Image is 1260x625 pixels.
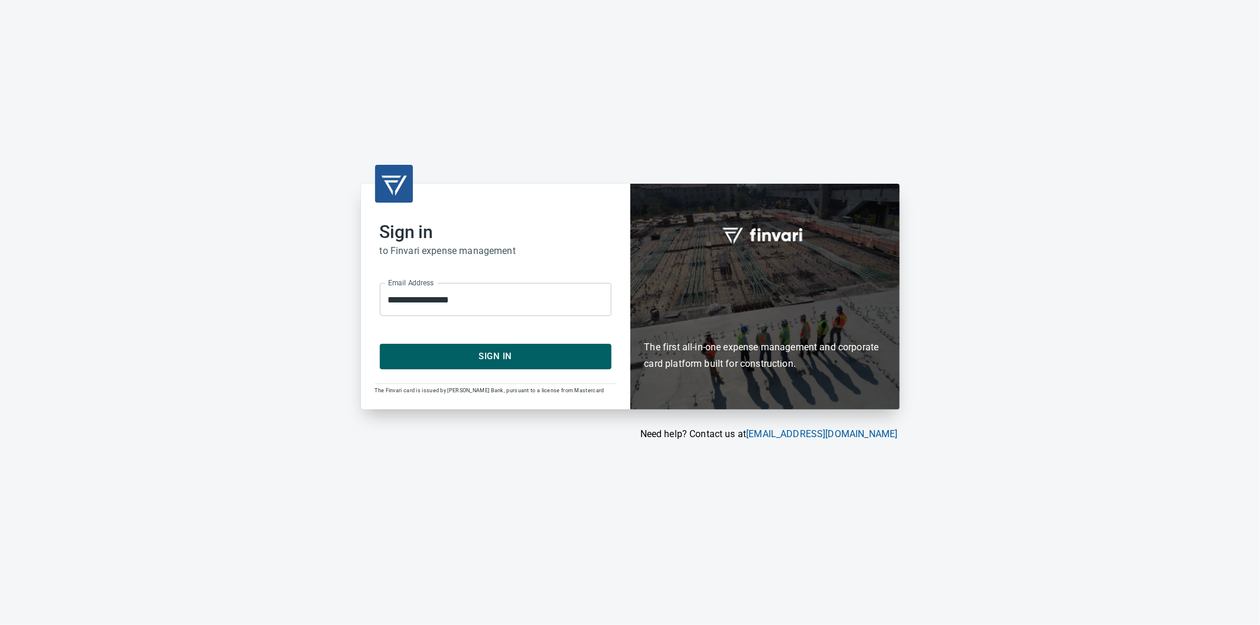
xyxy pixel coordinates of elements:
[380,222,611,243] h2: Sign in
[361,427,898,441] p: Need help? Contact us at
[630,184,900,409] div: Finvari
[721,221,809,248] img: fullword_logo_white.png
[380,344,611,369] button: Sign In
[393,349,598,364] span: Sign In
[380,170,408,198] img: transparent_logo.png
[375,388,604,393] span: The Finvari card is issued by [PERSON_NAME] Bank, pursuant to a license from Mastercard
[644,271,885,372] h6: The first all-in-one expense management and corporate card platform built for construction.
[746,428,897,440] a: [EMAIL_ADDRESS][DOMAIN_NAME]
[380,243,611,259] h6: to Finvari expense management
